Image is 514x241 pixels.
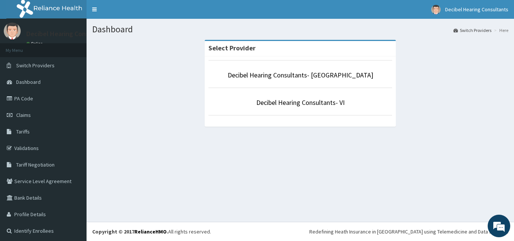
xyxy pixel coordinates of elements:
a: RelianceHMO [134,228,167,235]
a: Online [26,41,44,46]
span: Decibel Hearing Consultants [445,6,508,13]
span: Dashboard [16,79,41,85]
strong: Copyright © 2017 . [92,228,168,235]
span: Claims [16,112,31,118]
div: Redefining Heath Insurance in [GEOGRAPHIC_DATA] using Telemedicine and Data Science! [309,228,508,235]
footer: All rights reserved. [87,222,514,241]
a: Switch Providers [453,27,491,33]
img: User Image [4,23,21,39]
p: Decibel Hearing Consultants [26,30,110,37]
strong: Select Provider [208,44,255,52]
span: Tariffs [16,128,30,135]
h1: Dashboard [92,24,508,34]
img: User Image [431,5,441,14]
a: Decibel Hearing Consultants- [GEOGRAPHIC_DATA] [228,71,373,79]
a: Decibel Hearing Consultants- VI [256,98,345,107]
span: Switch Providers [16,62,55,69]
span: Tariff Negotiation [16,161,55,168]
li: Here [492,27,508,33]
